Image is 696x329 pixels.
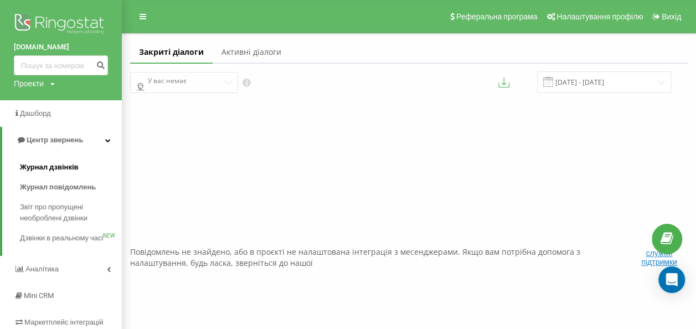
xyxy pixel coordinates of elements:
[631,248,688,267] button: служби підтримки
[14,11,108,39] img: Ringostat logo
[25,265,59,273] span: Аналiтика
[20,197,122,228] a: Звіт про пропущені необроблені дзвінки
[24,291,54,300] span: Mini CRM
[20,157,122,177] a: Журнал дзвінків
[20,233,103,244] span: Дзвінки в реальному часі
[20,177,122,197] a: Журнал повідомлень
[130,42,213,64] a: Закриті діалоги
[27,136,83,144] span: Центр звернень
[20,109,51,117] span: Дашборд
[662,12,681,21] span: Вихід
[456,12,538,21] span: Реферальна програма
[556,12,643,21] span: Налаштування профілю
[213,42,290,64] a: Активні діалоги
[20,162,79,173] span: Журнал дзвінків
[498,77,509,88] button: Експортувати повідомлення
[14,78,44,89] div: Проекти
[20,228,122,248] a: Дзвінки в реальному часіNEW
[14,42,108,53] a: [DOMAIN_NAME]
[20,202,116,224] span: Звіт про пропущені необроблені дзвінки
[14,55,108,75] input: Пошук за номером
[658,266,685,293] div: Open Intercom Messenger
[2,127,122,153] a: Центр звернень
[24,318,104,326] span: Маркетплейс інтеграцій
[20,182,96,193] span: Журнал повідомлень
